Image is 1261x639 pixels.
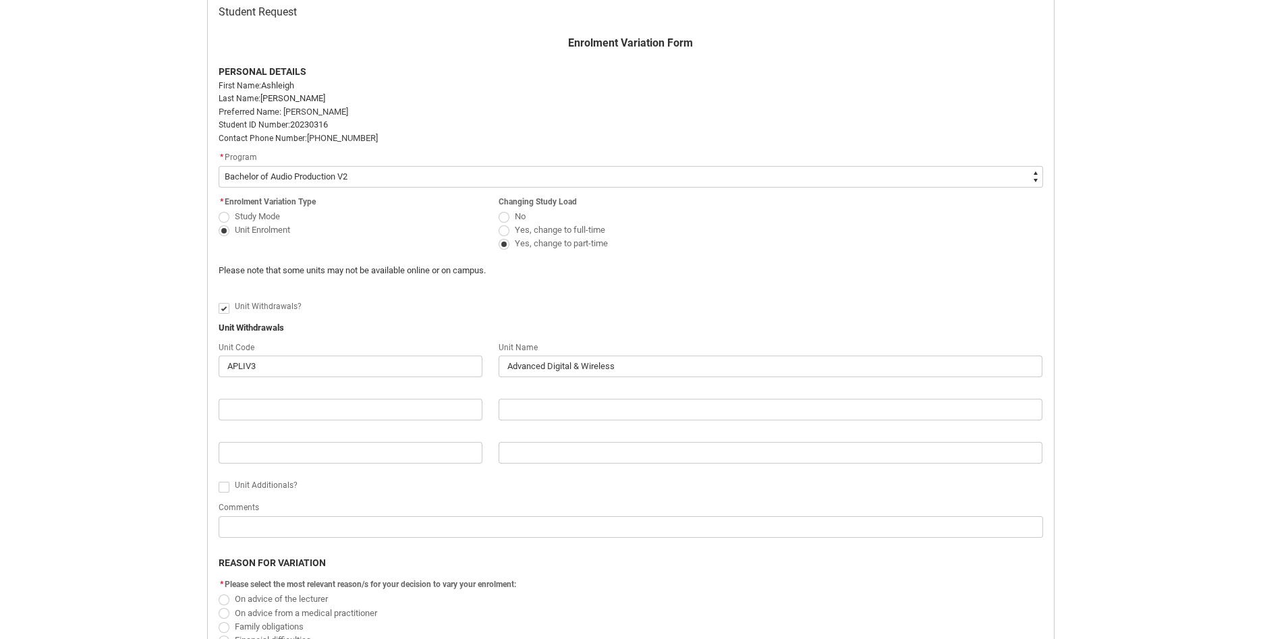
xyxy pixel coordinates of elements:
[235,225,290,235] span: Unit Enrolment
[219,66,306,77] strong: PERSONAL DETAILS
[235,302,302,311] span: Unit Withdrawals?
[219,118,1043,132] p: 20230316
[219,5,297,19] span: Student Request
[515,211,526,221] span: No
[220,580,223,589] abbr: required
[219,79,1043,92] p: Ashleigh
[235,480,298,490] span: Unit Additionals?
[219,503,259,512] span: Comments
[219,94,260,103] span: Last Name:
[499,197,577,206] span: Changing Study Load
[499,343,538,352] span: Unit Name
[220,197,223,206] abbr: required
[568,36,693,49] strong: Enrolment Variation Form
[225,197,316,206] span: Enrolment Variation Type
[219,92,1043,105] p: [PERSON_NAME]
[515,238,608,248] span: Yes, change to part-time
[235,608,377,618] span: On advice from a medical practitioner
[219,323,284,333] b: Unit Withdrawals
[235,594,328,604] span: On advice of the lecturer
[219,107,348,117] span: Preferred Name: [PERSON_NAME]
[307,133,378,143] span: [PHONE_NUMBER]
[225,580,516,589] span: Please select the most relevant reason/s for your decision to vary your enrolment:
[219,81,261,90] span: First Name:
[515,225,605,235] span: Yes, change to full-time
[225,152,257,162] span: Program
[219,264,833,277] p: Please note that some units may not be available online or on campus.
[220,152,223,162] abbr: required
[219,134,307,143] span: Contact Phone Number:
[219,557,326,568] b: REASON FOR VARIATION
[219,343,254,352] span: Unit Code
[235,621,304,632] span: Family obligations
[235,211,280,221] span: Study Mode
[219,120,290,130] span: Student ID Number:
